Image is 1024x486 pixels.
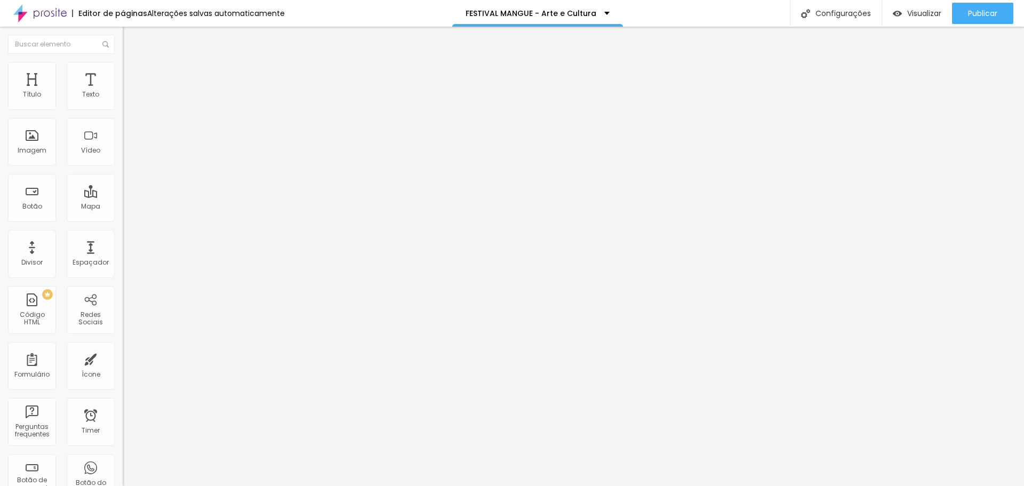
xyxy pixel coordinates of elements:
div: Alterações salvas automaticamente [147,10,285,17]
div: Vídeo [81,147,100,154]
img: Icone [801,9,810,18]
iframe: Editor [123,27,1024,486]
div: Timer [82,427,100,434]
div: Editor de páginas [72,10,147,17]
div: Mapa [81,203,100,210]
div: Título [23,91,41,98]
button: Visualizar [882,3,952,24]
div: Perguntas frequentes [11,423,53,439]
div: Código HTML [11,311,53,326]
div: Redes Sociais [69,311,111,326]
div: Ícone [82,371,100,378]
p: FESTIVAL MANGUE - Arte e Cultura [466,10,596,17]
div: Formulário [14,371,50,378]
div: Botão [22,203,42,210]
button: Publicar [952,3,1013,24]
div: Espaçador [73,259,109,266]
div: Texto [82,91,99,98]
img: Icone [102,41,109,47]
div: Imagem [18,147,46,154]
span: Publicar [968,9,997,18]
img: view-1.svg [893,9,902,18]
div: Divisor [21,259,43,266]
span: Visualizar [907,9,941,18]
input: Buscar elemento [8,35,115,54]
